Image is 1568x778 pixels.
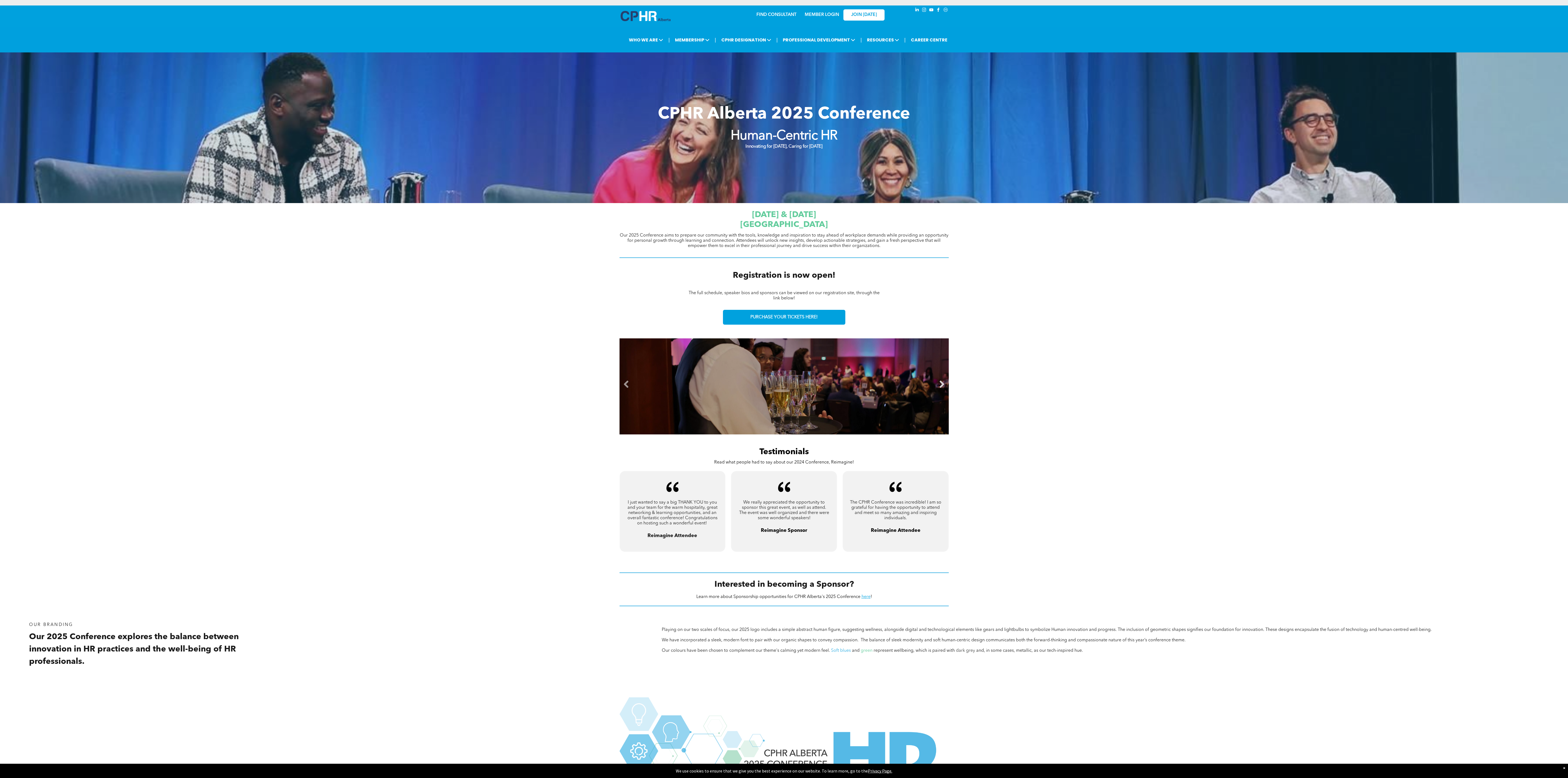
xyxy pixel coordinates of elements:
a: CAREER CENTRE [909,35,949,45]
span: represent wellbeing, which is paired with [874,648,955,653]
span: Reimagine Attendee [648,533,697,538]
a: PURCHASE YOUR TICKETS HERE! [723,310,845,325]
span: green [861,648,872,653]
a: here [862,595,871,599]
span: PROFESSIONAL DEVELOPMENT [781,35,857,45]
span: CPHR Alberta 2025 Conference [658,106,910,123]
img: A blue and white logo for cp alberta [621,11,671,21]
span: Testimonials [759,448,809,456]
span: Interested in becoming a Sponsor? [714,580,854,589]
span: We have incorporated a sleek, modern font to pair with our organic shapes to convey compassion. T... [662,638,1186,642]
li: | [715,34,716,46]
span: Learn more about Sponsorship opportunities for CPHR Alberta's 2025 Conference [696,595,860,599]
span: dark grey [956,648,975,653]
span: Reimagine Attendee [871,528,920,533]
a: linkedin [914,7,920,14]
span: I just wanted to say a big THANK YOU to you and your team for the warm hospitality, great network... [627,500,717,526]
div: Dismiss notification [1563,765,1565,771]
span: Read what people had to say about our 2024 Conference, Reimagine! [714,460,854,465]
span: Playing on our two scales of focus, our 2025 logo includes a simple abstract human figure, sugges... [662,628,1432,632]
span: The CPHR Conference was incredible! I am so grateful for having the opportunity to attend and mee... [850,500,941,520]
li: | [904,34,906,46]
span: [GEOGRAPHIC_DATA] [740,221,828,229]
a: Next [938,380,946,389]
li: | [860,34,862,46]
span: and, in some cases, metallic, as our tech-inspired hue. [976,648,1083,653]
span: Soft blues [831,648,851,653]
span: Our Branding [29,623,73,627]
a: youtube [928,7,934,14]
strong: Human-Centric HR [731,130,838,143]
span: and [852,648,860,653]
span: [DATE] & [DATE] [752,211,816,219]
a: FIND CONSULTANT [756,13,796,17]
span: The full schedule, speaker bios and sponsors can be viewed on our registration site, through the ... [689,291,880,300]
a: MEMBER LOGIN [805,13,839,17]
span: MEMBERSHIP [673,35,711,45]
span: Our colours have been chosen to complement our theme's calming yet modern feel. [662,648,830,653]
span: CPHR DESIGNATION [720,35,773,45]
span: Our 2025 Conference aims to prepare our community with the tools, knowledge and inspiration to st... [620,233,948,248]
span: We really appreciated the opportunity to sponsor this great event, as well as attend. The event w... [739,500,829,520]
li: | [776,34,778,46]
span: Registration is now open! [733,271,835,280]
strong: Innovating for [DATE], Caring for [DATE] [745,144,822,149]
a: instagram [921,7,927,14]
a: Social network [943,7,949,14]
a: Privacy Page. [868,768,892,774]
span: WHO WE ARE [627,35,665,45]
a: facebook [936,7,942,14]
a: JOIN [DATE] [843,9,885,21]
span: Reimagine Sponsor [761,528,807,533]
span: RESOURCES [865,35,901,45]
a: Previous [622,380,630,389]
span: Our 2025 Conference explores the balance between innovation in HR practices and the well-being of... [29,633,239,666]
li: | [668,34,670,46]
span: JOIN [DATE] [851,12,877,18]
span: PURCHASE YOUR TICKETS HERE! [750,315,818,320]
span: ! [871,595,872,599]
